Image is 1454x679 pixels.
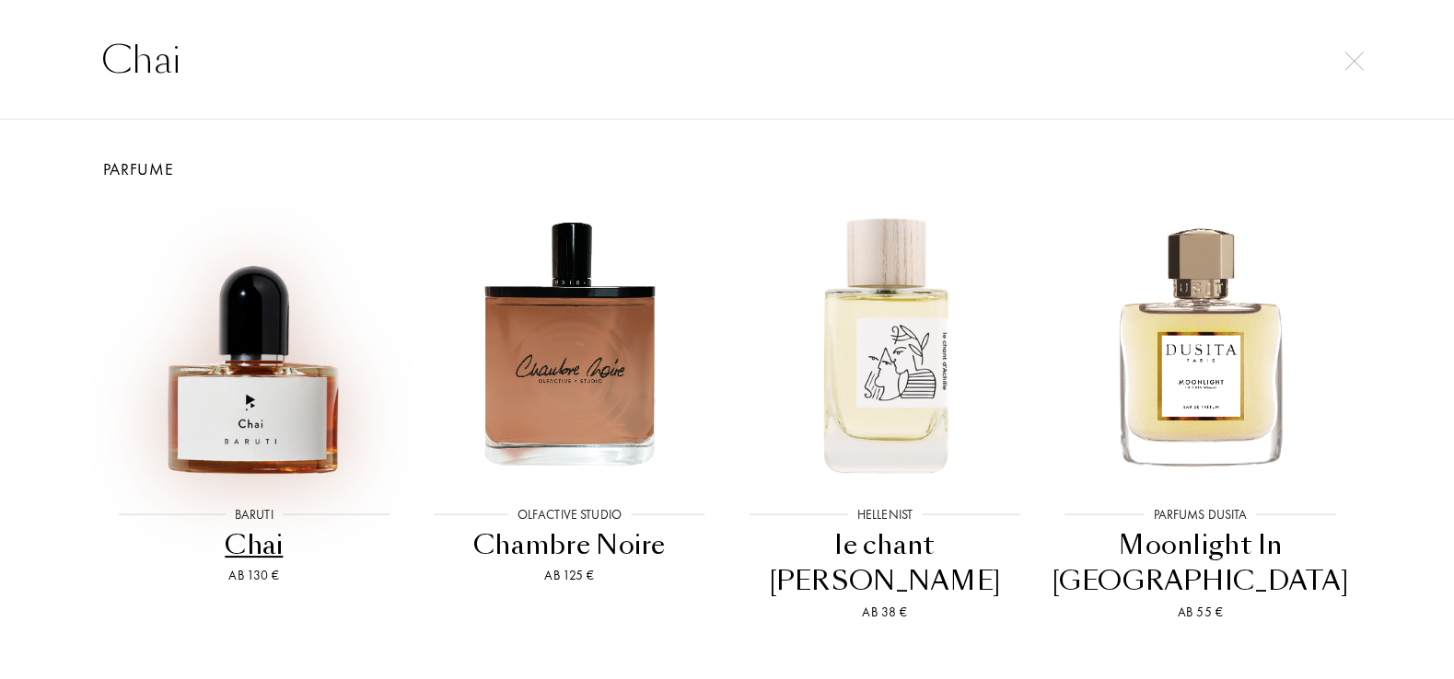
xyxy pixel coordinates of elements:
div: Ab 130 € [104,566,405,585]
div: Chambre Noire [419,527,720,563]
a: ChaiBarutiChaiAb 130 € [97,181,413,645]
img: Moonlight In Chiangmai [1058,201,1342,485]
div: Baruti [226,505,283,524]
div: Hellenist [848,505,922,524]
div: Olfactive Studio [508,505,631,524]
img: Chai [112,201,396,485]
div: Parfums Dusita [1144,505,1256,524]
img: Chambre Noire [427,201,711,485]
div: Ab 38 € [735,603,1036,622]
img: cross.svg [1344,52,1364,71]
div: Ab 125 € [419,566,720,585]
div: Ab 55 € [1050,603,1351,622]
a: Chambre NoireOlfactive StudioChambre NoireAb 125 € [412,181,727,645]
a: Moonlight In ChiangmaiParfums DusitaMoonlight In [GEOGRAPHIC_DATA]Ab 55 € [1042,181,1358,645]
div: Chai [104,527,405,563]
img: le chant d'Achille [743,201,1027,485]
a: le chant d'AchilleHellenistle chant [PERSON_NAME]Ab 38 € [727,181,1043,645]
div: le chant [PERSON_NAME] [735,527,1036,600]
div: Moonlight In [GEOGRAPHIC_DATA] [1050,527,1351,600]
input: Suche [64,32,1390,87]
div: Parfume [83,156,1372,181]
